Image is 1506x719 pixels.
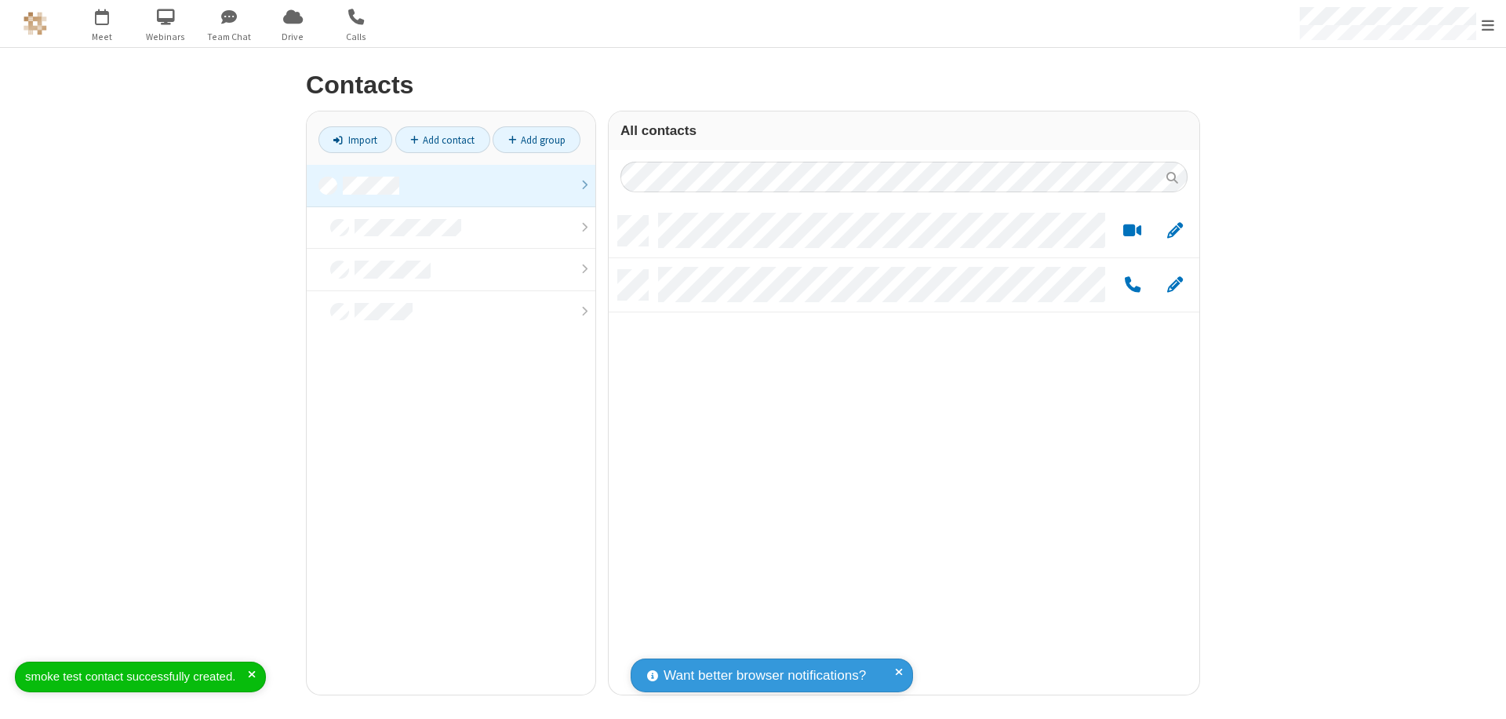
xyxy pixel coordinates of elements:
span: Webinars [136,30,195,44]
button: Call by phone [1117,276,1148,295]
a: Import [318,126,392,153]
a: Add group [493,126,580,153]
button: Edit [1159,221,1190,241]
span: Calls [327,30,386,44]
div: grid [609,204,1199,695]
span: Want better browser notifications? [664,666,866,686]
span: Drive [264,30,322,44]
span: Meet [73,30,132,44]
div: smoke test contact successfully created. [25,668,248,686]
img: QA Selenium DO NOT DELETE OR CHANGE [24,12,47,35]
h2: Contacts [306,71,1200,99]
button: Edit [1159,276,1190,295]
button: Start a video meeting [1117,221,1148,241]
h3: All contacts [620,123,1188,138]
span: Team Chat [200,30,259,44]
a: Add contact [395,126,490,153]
